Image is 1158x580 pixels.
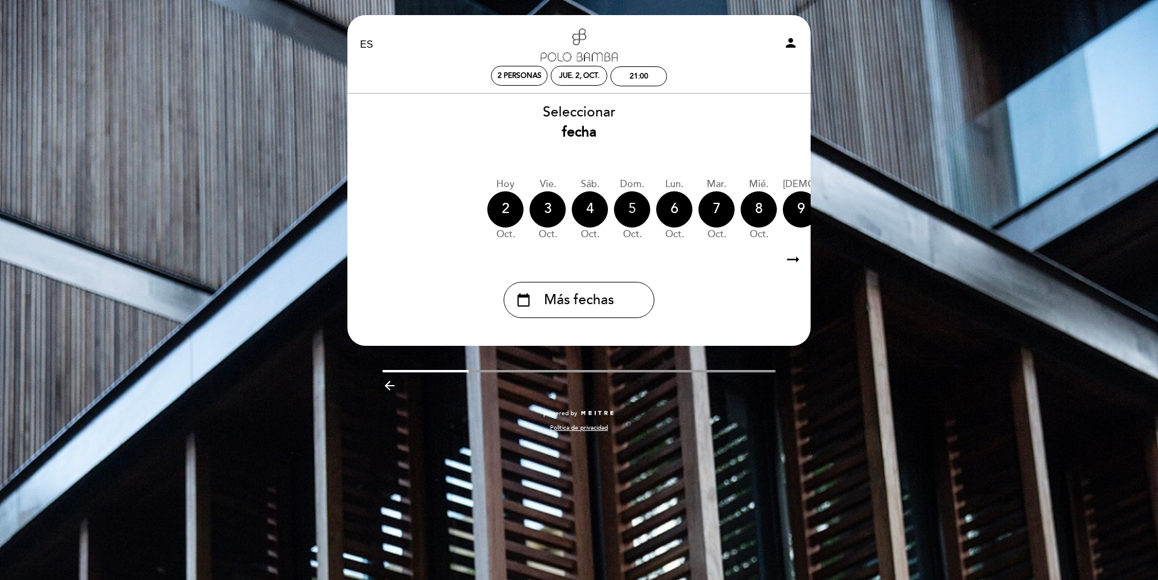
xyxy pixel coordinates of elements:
[741,228,777,241] div: oct.
[656,191,692,228] div: 6
[550,424,608,432] a: Política de privacidad
[783,36,798,54] button: person
[698,191,735,228] div: 7
[530,191,566,228] div: 3
[580,410,615,416] img: MEITRE
[530,228,566,241] div: oct.
[562,124,596,141] b: fecha
[487,191,524,228] div: 2
[614,191,650,228] div: 5
[572,177,608,191] div: sáb.
[698,228,735,241] div: oct.
[544,290,614,310] span: Más fechas
[630,72,648,81] div: 21:00
[783,36,798,50] i: person
[572,228,608,241] div: oct.
[656,177,692,191] div: lun.
[487,228,524,241] div: oct.
[559,71,600,80] div: jue. 2, oct.
[572,191,608,228] div: 4
[516,290,531,310] i: calendar_today
[487,177,524,191] div: Hoy
[530,177,566,191] div: vie.
[498,71,542,80] span: 2 personas
[784,247,802,273] i: arrow_right_alt
[783,228,891,241] div: oct.
[504,28,654,62] a: Polobamba Café
[382,378,397,393] i: arrow_backward
[741,191,777,228] div: 8
[543,409,577,418] span: powered by
[741,177,777,191] div: mié.
[783,191,819,228] div: 9
[614,177,650,191] div: dom.
[347,103,811,142] div: Seleccionar
[543,409,615,418] a: powered by
[783,177,891,191] div: [DEMOGRAPHIC_DATA].
[656,228,692,241] div: oct.
[698,177,735,191] div: mar.
[614,228,650,241] div: oct.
